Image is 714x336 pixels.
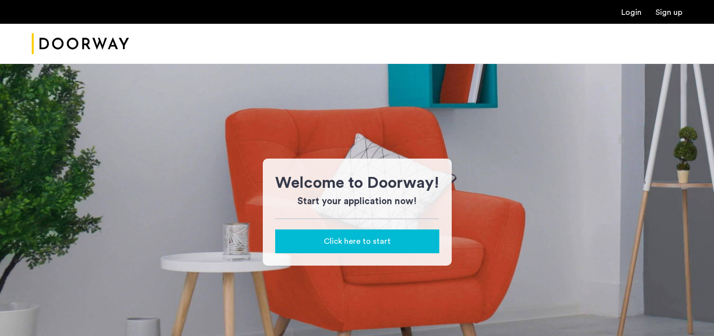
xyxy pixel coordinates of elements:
[275,229,439,253] button: button
[621,8,642,16] a: Login
[655,8,682,16] a: Registration
[275,171,439,195] h1: Welcome to Doorway!
[32,25,129,62] a: Cazamio Logo
[32,25,129,62] img: logo
[275,195,439,209] h3: Start your application now!
[324,235,391,247] span: Click here to start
